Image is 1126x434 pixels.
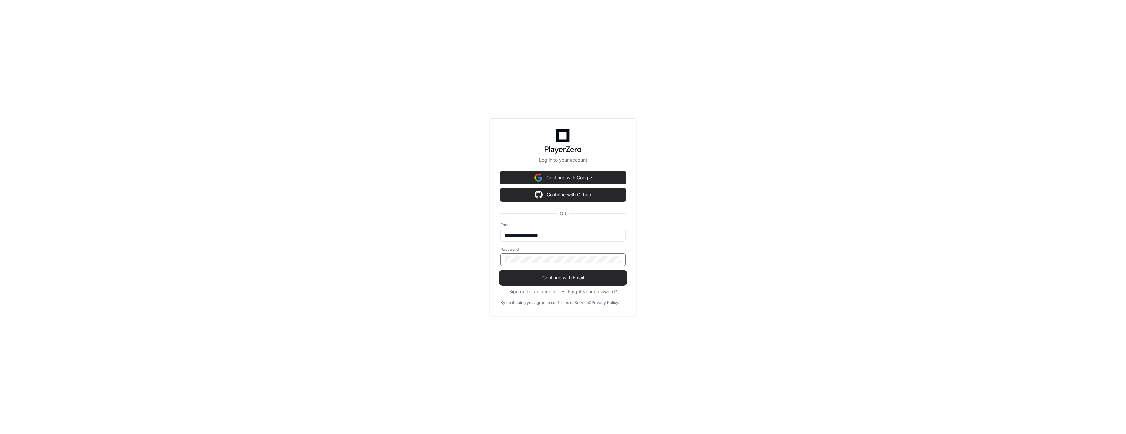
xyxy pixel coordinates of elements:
span: Continue with Email [500,274,626,281]
label: Password [500,247,626,252]
label: Email [500,222,626,228]
button: Forgot your password? [568,288,617,295]
button: Continue with Github [500,188,626,201]
a: Privacy Policy. [592,300,619,305]
button: Continue with Email [500,271,626,284]
span: OR [557,210,569,217]
p: Log in to your account [500,157,626,163]
a: Terms of Service [557,300,589,305]
div: By continuing you agree to our [500,300,557,305]
button: Sign up for an account [509,288,558,295]
img: Sign in with google [535,188,543,201]
div: & [589,300,592,305]
img: Sign in with google [534,171,542,184]
button: Continue with Google [500,171,626,184]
